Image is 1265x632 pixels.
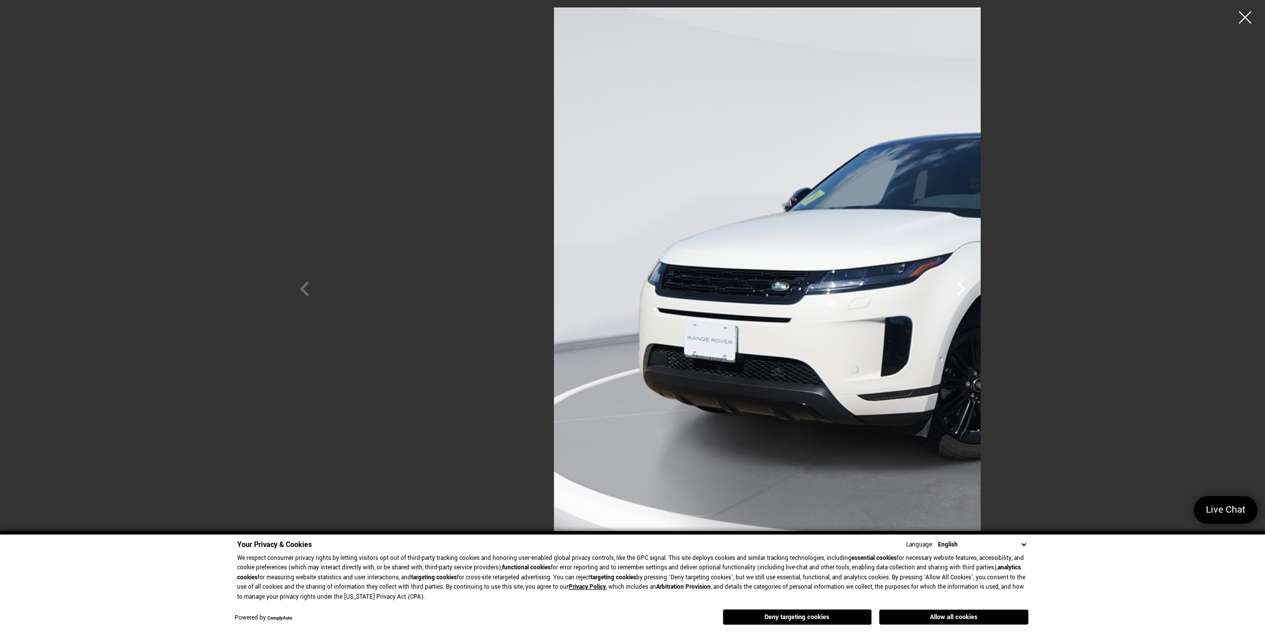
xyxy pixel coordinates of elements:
strong: targeting cookies [411,573,457,582]
strong: functional cookies [502,563,551,572]
button: Allow all cookies [879,610,1028,625]
div: Next [946,269,976,314]
div: Language: [906,542,933,548]
div: Powered by [235,615,292,622]
strong: Arbitration Provision [656,583,711,591]
a: Privacy Policy [569,583,606,591]
a: ComplyAuto [267,615,292,622]
strong: targeting cookies [590,573,636,582]
span: Live Chat [1201,503,1251,517]
button: Deny targeting cookies [723,609,872,625]
a: Live Chat [1194,496,1258,524]
span: Your Privacy & Cookies [237,540,312,550]
p: We respect consumer privacy rights by letting visitors opt out of third-party tracking cookies an... [237,553,1028,602]
strong: analytics cookies [237,563,1021,582]
select: Language Select [935,540,1028,550]
strong: essential cookies [851,554,897,562]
